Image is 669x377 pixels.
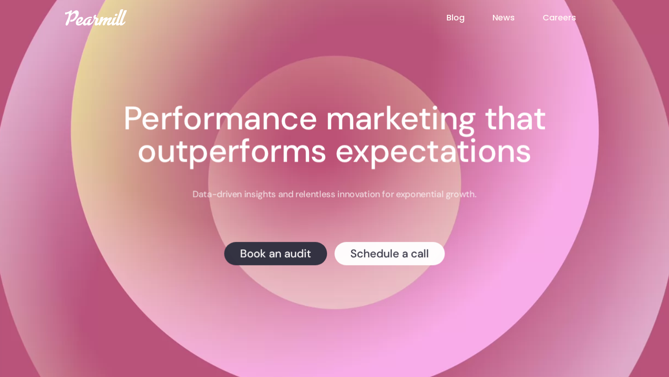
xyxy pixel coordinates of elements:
a: Schedule a call [334,242,445,265]
h1: Performance marketing that outperforms expectations [74,103,595,168]
a: Blog [446,12,492,24]
a: Careers [543,12,604,24]
a: News [492,12,543,24]
p: Data-driven insights and relentless innovation for exponential growth. [193,188,477,201]
a: Book an audit [224,242,327,265]
img: Pearmill logo [65,9,127,26]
